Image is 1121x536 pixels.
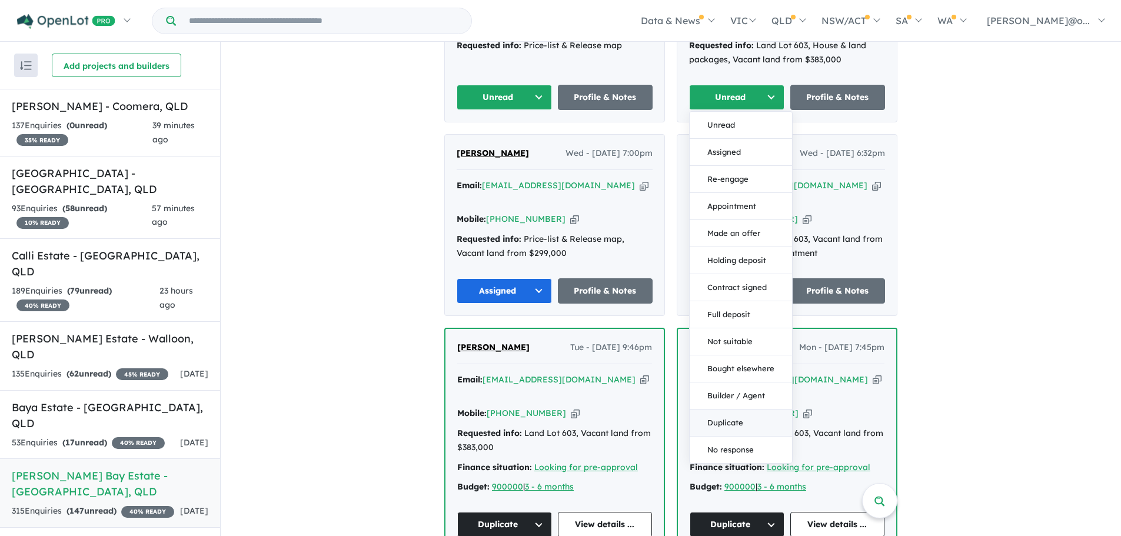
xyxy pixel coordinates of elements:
span: Wed - [DATE] 6:32pm [800,147,885,161]
div: | [457,480,652,494]
span: 147 [69,505,84,516]
a: Looking for pre-approval [767,462,870,472]
strong: Email: [457,180,482,191]
strong: Budget: [457,481,490,492]
button: Builder / Agent [690,382,792,410]
span: [PERSON_NAME] [457,148,529,158]
a: 3 - 6 months [525,481,574,492]
h5: [PERSON_NAME] Estate - Walloon , QLD [12,331,208,362]
a: [PERSON_NAME] [457,341,530,355]
a: [PHONE_NUMBER] [487,408,566,418]
a: 3 - 6 months [757,481,806,492]
input: Try estate name, suburb, builder or developer [178,8,469,34]
button: Unread [690,112,792,139]
a: Looking for pre-approval [534,462,638,472]
span: Wed - [DATE] 7:00pm [566,147,653,161]
div: 93 Enquir ies [12,202,152,230]
button: Add projects and builders [52,54,181,77]
strong: Mobile: [457,408,487,418]
strong: ( unread) [66,368,111,379]
button: Unread [689,85,784,110]
h5: [GEOGRAPHIC_DATA] - [GEOGRAPHIC_DATA] , QLD [12,165,208,197]
span: 58 [65,203,75,214]
strong: ( unread) [67,285,112,296]
a: 900000 [492,481,523,492]
span: [DATE] [180,505,208,516]
span: [PERSON_NAME] [457,342,530,352]
strong: Finance situation: [690,462,764,472]
button: Not suitable [690,328,792,355]
button: Copy [570,213,579,225]
h5: [PERSON_NAME] - Coomera , QLD [12,98,208,114]
button: Made an offer [690,220,792,247]
img: sort.svg [20,61,32,70]
strong: Requested info: [457,40,521,51]
div: Land Lot 603, Vacant land from $383,000 [457,427,652,455]
span: 39 minutes ago [152,120,195,145]
span: [DATE] [180,368,208,379]
a: [PERSON_NAME] [457,147,529,161]
a: Profile & Notes [558,278,653,304]
div: Price-list & Release map, Vacant land from $299,000 [457,232,653,261]
span: 35 % READY [16,134,68,146]
button: Holding deposit [690,247,792,274]
a: 900000 [724,481,756,492]
strong: ( unread) [62,437,107,448]
button: Bought elsewhere [690,355,792,382]
a: Profile & Notes [558,85,653,110]
button: Copy [571,407,580,420]
div: 53 Enquir ies [12,436,165,450]
h5: Baya Estate - [GEOGRAPHIC_DATA] , QLD [12,399,208,431]
span: 40 % READY [121,506,174,518]
div: | [690,480,884,494]
span: Tue - [DATE] 9:46pm [570,341,652,355]
button: Appointment [690,193,792,220]
strong: Budget: [690,481,722,492]
span: 57 minutes ago [152,203,195,228]
span: 79 [70,285,79,296]
span: 40 % READY [112,437,165,449]
button: Copy [873,374,882,386]
button: Copy [803,213,811,225]
strong: ( unread) [62,203,107,214]
button: Re-engage [690,166,792,193]
h5: Calli Estate - [GEOGRAPHIC_DATA] , QLD [12,248,208,279]
img: Openlot PRO Logo White [17,14,115,29]
button: Contract signed [690,274,792,301]
span: 0 [69,120,75,131]
h5: [PERSON_NAME] Bay Estate - [GEOGRAPHIC_DATA] , QLD [12,468,208,500]
span: 40 % READY [16,299,69,311]
button: Duplicate [690,410,792,437]
button: No response [690,437,792,463]
a: Profile & Notes [790,278,886,304]
div: Land Lot 603, House & land packages, Vacant land from $383,000 [689,39,885,67]
strong: Requested info: [689,40,754,51]
strong: Email: [457,374,483,385]
span: 23 hours ago [159,285,193,310]
button: Copy [640,179,648,192]
strong: Requested info: [457,428,522,438]
div: 135 Enquir ies [12,367,168,381]
span: 45 % READY [116,368,168,380]
strong: Requested info: [457,234,521,244]
div: Unread [689,111,793,464]
div: Price-list & Release map [457,39,653,53]
strong: ( unread) [66,120,107,131]
button: Copy [640,374,649,386]
button: Assigned [457,278,552,304]
button: Full deposit [690,301,792,328]
strong: Mobile: [457,214,486,224]
button: Assigned [690,139,792,166]
span: [DATE] [180,437,208,448]
strong: ( unread) [66,505,117,516]
a: Profile & Notes [790,85,886,110]
strong: Finance situation: [457,462,532,472]
div: 189 Enquir ies [12,284,159,312]
a: [EMAIL_ADDRESS][DOMAIN_NAME] [482,180,635,191]
a: [PHONE_NUMBER] [486,214,566,224]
